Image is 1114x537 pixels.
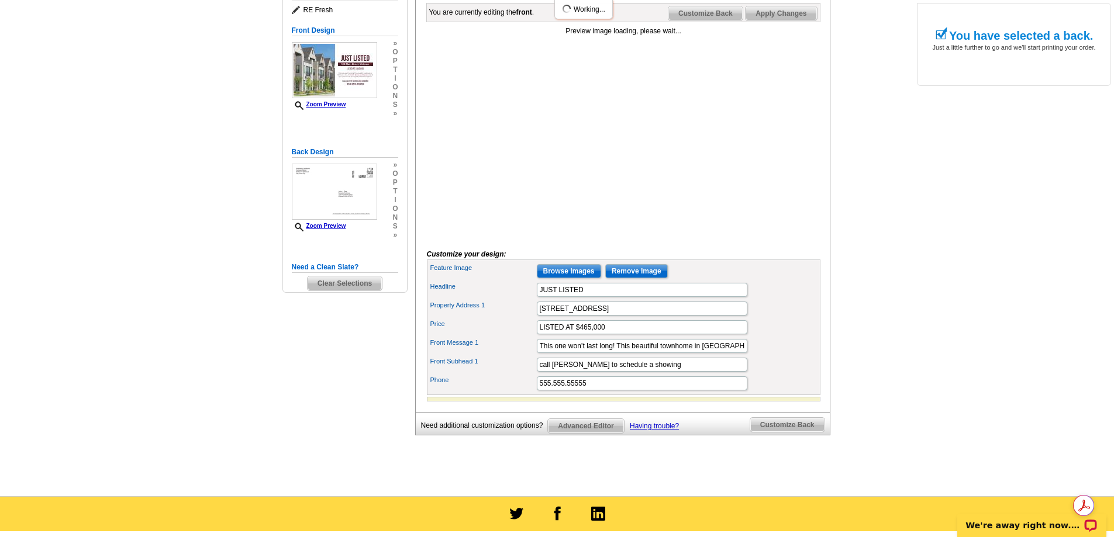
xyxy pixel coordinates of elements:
[430,263,536,273] label: Feature Image
[430,375,536,385] label: Phone
[932,32,1095,51] span: Just a little further to go and we'll start printing your order.
[746,6,816,20] span: Apply Changes
[537,264,601,278] input: Browse Images
[562,4,571,13] img: loading...
[630,422,679,430] a: Having trouble?
[392,39,398,48] span: »
[392,74,398,83] span: i
[292,25,398,36] h5: Front Design
[292,101,346,108] a: Zoom Preview
[427,26,820,36] div: Preview image loading, please wait...
[548,419,623,433] span: Advanced Editor
[430,282,536,292] label: Headline
[392,213,398,222] span: n
[750,418,825,432] span: Customize Back
[292,223,346,229] a: Zoom Preview
[392,109,398,118] span: »
[547,418,624,434] a: Advanced Editor
[392,205,398,213] span: o
[427,250,506,258] i: Customize your design:
[308,276,382,290] span: Clear Selections
[392,169,398,178] span: o
[392,65,398,74] span: t
[430,338,536,348] label: Front Message 1
[430,319,536,329] label: Price
[949,29,1093,42] h1: You have selected a back.
[292,4,398,16] span: RE Fresh
[392,161,398,169] span: »
[292,42,377,98] img: GENREPJF_ReFresh_ALL.jpg
[392,222,398,231] span: s
[292,164,377,220] img: PCAddressOnlyBJ_ST.jpg
[392,231,398,240] span: »
[392,92,398,101] span: n
[392,196,398,205] span: i
[935,27,947,40] img: check_mark.png
[516,8,532,16] b: front
[605,264,668,278] input: Remove Image
[392,57,398,65] span: p
[668,6,743,20] span: Customize Back
[292,262,398,273] h5: Need a Clean Slate?
[950,500,1114,537] iframe: LiveChat chat widget
[392,83,398,92] span: o
[392,187,398,196] span: t
[292,147,398,158] h5: Back Design
[392,48,398,57] span: o
[429,7,534,18] div: You are currently editing the .
[430,300,536,310] label: Property Address 1
[392,178,398,187] span: p
[392,101,398,109] span: s
[421,418,548,433] div: Need additional customization options?
[430,356,536,366] label: Front Subhead 1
